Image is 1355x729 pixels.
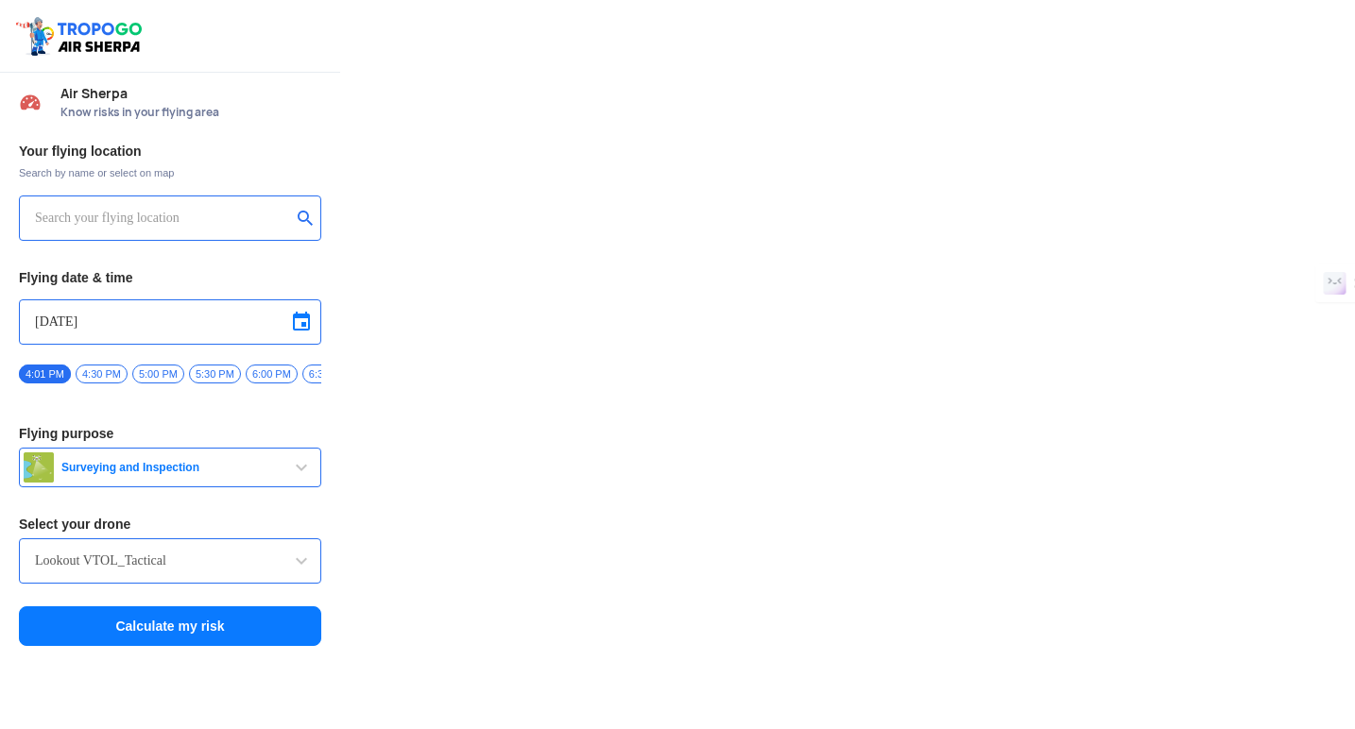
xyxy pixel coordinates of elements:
[19,165,321,180] span: Search by name or select on map
[14,14,148,58] img: ic_tgdronemaps.svg
[19,606,321,646] button: Calculate my risk
[302,364,354,383] span: 6:30 PM
[19,144,321,158] h3: Your flying location
[35,550,305,572] input: Search by name or Brand
[189,364,241,383] span: 5:30 PM
[60,105,321,120] span: Know risks in your flying area
[19,448,321,487] button: Surveying and Inspection
[76,364,128,383] span: 4:30 PM
[19,91,42,113] img: Risk Scores
[19,427,321,440] h3: Flying purpose
[54,460,290,475] span: Surveying and Inspection
[35,207,291,229] input: Search your flying location
[24,452,54,483] img: survey.png
[19,517,321,531] h3: Select your drone
[246,364,298,383] span: 6:00 PM
[60,86,321,101] span: Air Sherpa
[19,271,321,284] h3: Flying date & time
[132,364,184,383] span: 5:00 PM
[19,364,71,383] span: 4:01 PM
[35,311,305,333] input: Select Date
